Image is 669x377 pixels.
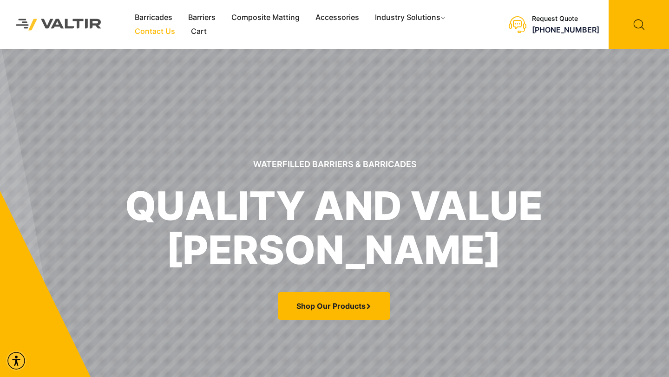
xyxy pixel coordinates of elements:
div: Accessibility Menu [6,351,26,371]
div: Request Quote [532,15,599,23]
a: Composite Matting [223,11,308,25]
a: Cart [183,25,215,39]
a: Accessories [308,11,367,25]
a: Barriers [180,11,223,25]
a: Contact Us [127,25,183,39]
img: Valtir Rentals [7,10,111,39]
a: Shop Our Products [278,292,390,320]
sr7-txt: Waterfilled Barriers & Barricades [253,158,417,170]
a: Barricades [127,11,180,25]
a: Industry Solutions [367,11,455,25]
h1: quality and value [PERSON_NAME] [125,184,543,272]
a: call (888) 496-3625 [532,25,599,34]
